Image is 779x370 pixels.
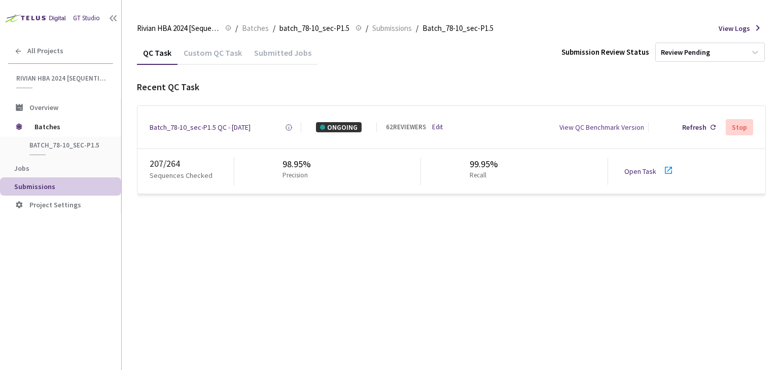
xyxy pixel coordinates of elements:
[422,22,493,34] span: Batch_78-10_sec-P1.5
[282,158,312,171] div: 98.95%
[282,171,308,180] p: Precision
[27,47,63,55] span: All Projects
[372,22,412,34] span: Submissions
[137,81,766,94] div: Recent QC Task
[432,123,443,132] a: Edit
[150,157,234,170] div: 207 / 264
[719,23,750,33] span: View Logs
[682,122,706,132] div: Refresh
[416,22,418,34] li: /
[316,122,362,132] div: ONGOING
[29,200,81,209] span: Project Settings
[470,158,498,171] div: 99.95%
[559,122,644,132] div: View QC Benchmark Version
[178,48,248,65] div: Custom QC Task
[150,170,213,180] p: Sequences Checked
[235,22,238,34] li: /
[273,22,275,34] li: /
[624,167,656,176] a: Open Task
[16,74,107,83] span: Rivian HBA 2024 [Sequential]
[73,14,100,23] div: GT Studio
[14,164,29,173] span: Jobs
[240,22,271,33] a: Batches
[366,22,368,34] li: /
[661,48,710,57] div: Review Pending
[29,141,104,150] span: batch_78-10_sec-P1.5
[29,103,58,112] span: Overview
[470,171,494,180] p: Recall
[242,22,269,34] span: Batches
[732,123,747,131] div: Stop
[386,123,426,132] div: 62 REVIEWERS
[150,122,251,132] a: Batch_78-10_sec-P1.5 QC - [DATE]
[14,182,55,191] span: Submissions
[137,48,178,65] div: QC Task
[137,22,219,34] span: Rivian HBA 2024 [Sequential]
[370,22,414,33] a: Submissions
[248,48,317,65] div: Submitted Jobs
[561,47,649,57] div: Submission Review Status
[34,117,104,137] span: Batches
[279,22,349,34] span: batch_78-10_sec-P1.5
